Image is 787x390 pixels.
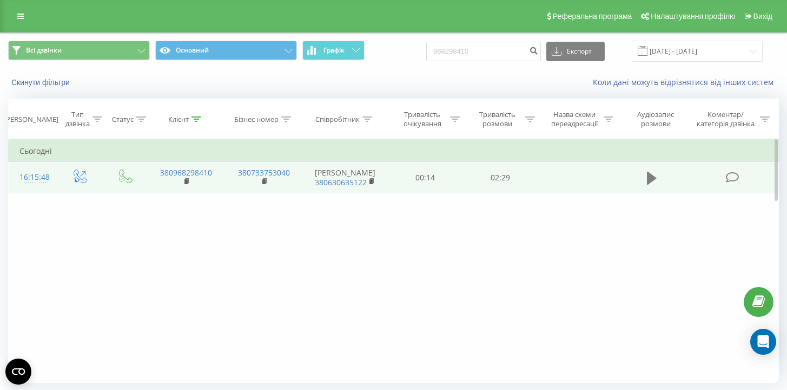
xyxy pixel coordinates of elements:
div: Назва схеми переадресації [547,110,601,128]
td: 02:29 [462,162,538,193]
td: Сьогодні [9,140,779,162]
span: Всі дзвінки [26,46,62,55]
div: Open Intercom Messenger [750,329,776,355]
div: Тривалість очікування [397,110,447,128]
a: 380733753040 [238,167,290,178]
button: Графік [302,41,365,60]
button: Всі дзвінки [8,41,150,60]
button: Скинути фільтри [8,77,75,87]
span: Графік [323,47,345,54]
button: Експорт [546,42,605,61]
td: 00:14 [387,162,462,193]
span: Налаштування профілю [651,12,735,21]
div: [PERSON_NAME] [4,115,58,124]
a: Коли дані можуть відрізнятися вiд інших систем [593,77,779,87]
div: Коментар/категорія дзвінка [694,110,757,128]
span: Вихід [753,12,772,21]
div: Співробітник [315,115,360,124]
input: Пошук за номером [426,42,541,61]
a: 380968298410 [160,167,212,178]
button: Open CMP widget [5,359,31,385]
div: Аудіозапис розмови [626,110,686,128]
div: Тривалість розмови [472,110,523,128]
div: Клієнт [168,115,189,124]
span: Реферальна програма [553,12,632,21]
div: Бізнес номер [234,115,279,124]
button: Основний [155,41,297,60]
div: Тип дзвінка [65,110,90,128]
a: 380630635122 [315,177,367,187]
div: 16:15:48 [19,167,45,188]
div: Статус [112,115,134,124]
td: [PERSON_NAME] [303,162,387,193]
